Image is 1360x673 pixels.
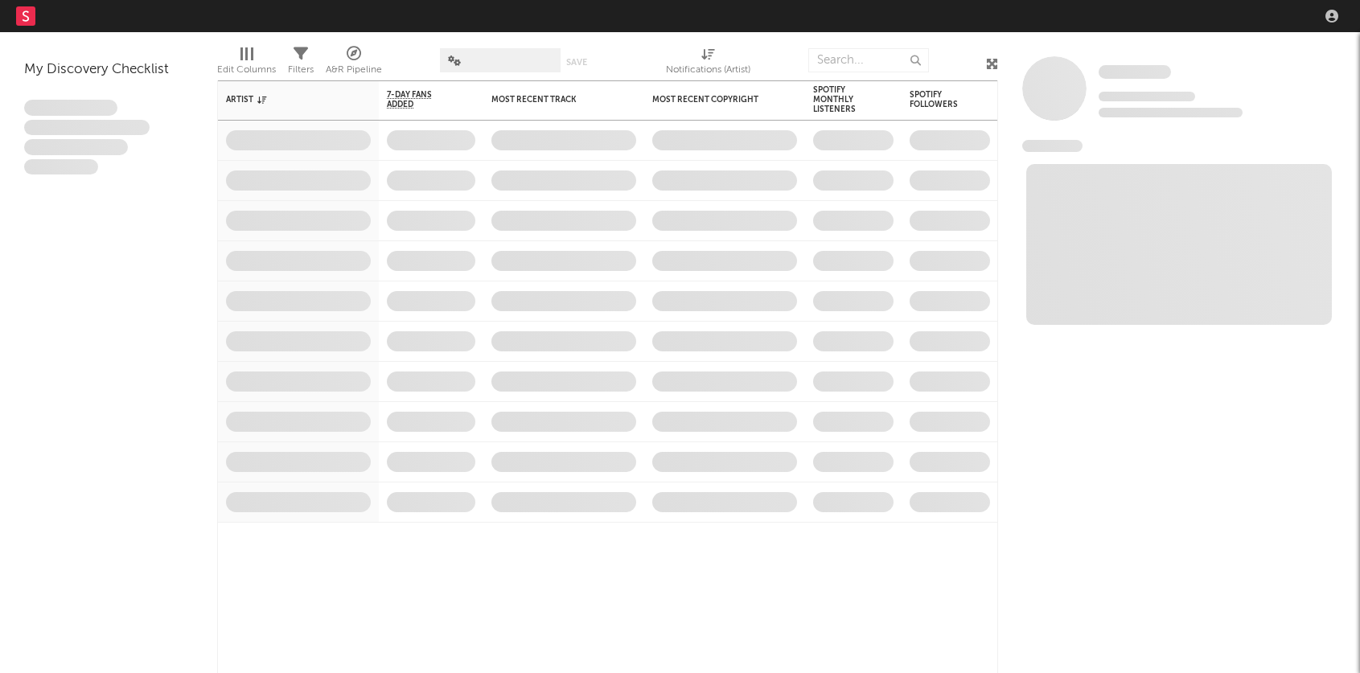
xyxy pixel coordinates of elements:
input: Search... [808,48,929,72]
div: My Discovery Checklist [24,60,193,80]
span: Praesent ac interdum [24,139,128,155]
span: Tracking Since: [DATE] [1099,92,1195,101]
div: Edit Columns [217,60,276,80]
div: Spotify Followers [910,90,966,109]
span: 7-Day Fans Added [387,90,451,109]
a: Some Artist [1099,64,1171,80]
div: Edit Columns [217,40,276,87]
div: Filters [288,40,314,87]
div: A&R Pipeline [326,40,382,87]
div: Notifications (Artist) [666,40,750,87]
span: 0 fans last week [1099,108,1243,117]
span: Some Artist [1099,65,1171,79]
div: Notifications (Artist) [666,60,750,80]
div: Artist [226,95,347,105]
span: Aliquam viverra [24,159,98,175]
button: Save [566,58,587,67]
span: Integer aliquet in purus et [24,120,150,136]
div: A&R Pipeline [326,60,382,80]
div: Spotify Monthly Listeners [813,85,869,114]
span: News Feed [1022,140,1083,152]
span: Lorem ipsum dolor [24,100,117,116]
div: Most Recent Copyright [652,95,773,105]
div: Filters [288,60,314,80]
div: Most Recent Track [491,95,612,105]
